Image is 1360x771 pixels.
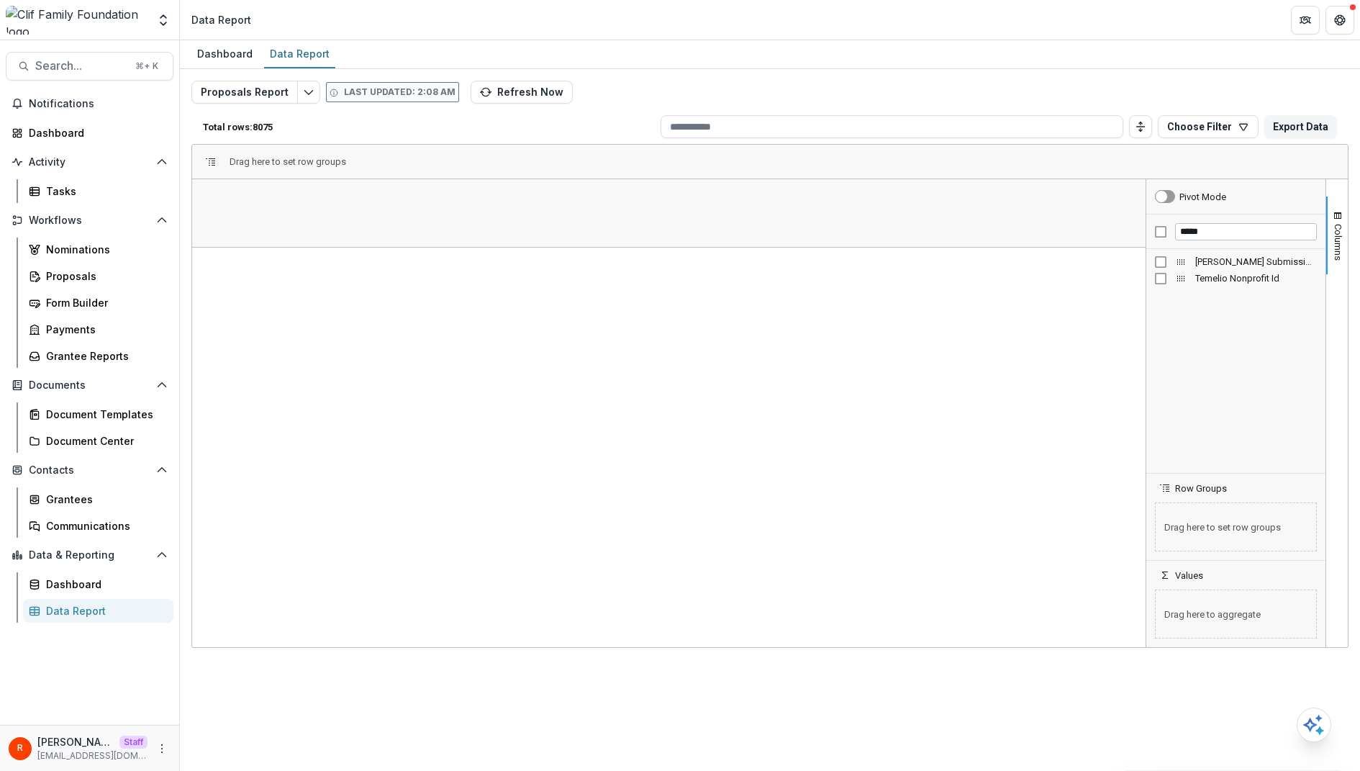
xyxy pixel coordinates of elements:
[1325,6,1354,35] button: Get Help
[191,81,298,104] button: Proposals Report
[1175,223,1317,240] input: Filter Columns Input
[1297,708,1331,742] button: Open AI Assistant
[1158,115,1259,138] button: Choose Filter
[1146,581,1325,647] div: Values
[6,52,173,81] button: Search...
[46,433,162,448] div: Document Center
[471,81,573,104] button: Refresh Now
[1146,270,1325,287] div: Temelio Nonprofit Id Column
[46,407,162,422] div: Document Templates
[1264,115,1337,138] button: Export Data
[29,125,162,140] div: Dashboard
[46,295,162,310] div: Form Builder
[1155,590,1317,639] span: Drag here to aggregate
[6,374,173,397] button: Open Documents
[23,402,173,426] a: Document Templates
[1175,570,1203,581] span: Values
[186,9,257,30] nav: breadcrumb
[29,464,150,477] span: Contacts
[6,92,173,115] button: Notifications
[29,549,150,562] span: Data & Reporting
[23,344,173,368] a: Grantee Reports
[6,121,173,145] a: Dashboard
[1146,494,1325,560] div: Row Groups
[230,156,346,167] div: Row Groups
[344,86,455,99] p: Last updated: 2:08 AM
[6,544,173,567] button: Open Data & Reporting
[203,122,655,132] p: Total rows: 8075
[17,744,23,753] div: Raj
[1195,273,1317,284] span: Temelio Nonprofit Id
[153,740,171,757] button: More
[46,603,162,618] div: Data Report
[23,238,173,261] a: Nominations
[6,150,173,173] button: Open Activity
[23,487,173,511] a: Grantees
[1333,224,1343,261] span: Columns
[1175,483,1227,494] span: Row Groups
[1195,256,1317,267] span: [PERSON_NAME] Submission Id
[35,59,127,73] span: Search...
[23,264,173,288] a: Proposals
[23,514,173,538] a: Communications
[153,6,173,35] button: Open entity switcher
[6,6,148,35] img: Clif Family Foundation logo
[46,269,162,284] div: Proposals
[23,179,173,203] a: Tasks
[29,156,150,168] span: Activity
[1179,191,1226,202] div: Pivot Mode
[191,40,258,68] a: Dashboard
[23,599,173,623] a: Data Report
[23,429,173,453] a: Document Center
[1129,115,1152,138] button: Toggle auto height
[1146,253,1325,287] div: Column List 2 Columns
[264,40,335,68] a: Data Report
[230,156,346,167] span: Drag here to set row groups
[6,209,173,232] button: Open Workflows
[29,215,150,227] span: Workflows
[119,736,148,749] p: Staff
[46,322,162,337] div: Payments
[6,459,173,482] button: Open Contacts
[46,242,162,257] div: Nominations
[1155,502,1317,551] span: Drag here to set row groups
[191,43,258,64] div: Dashboard
[37,734,114,749] p: [PERSON_NAME]
[29,379,150,392] span: Documents
[46,184,162,199] div: Tasks
[1291,6,1320,35] button: Partners
[37,749,148,762] p: [EMAIL_ADDRESS][DOMAIN_NAME]
[46,518,162,533] div: Communications
[132,58,161,74] div: ⌘ + K
[264,43,335,64] div: Data Report
[191,12,251,27] div: Data Report
[23,317,173,341] a: Payments
[29,98,168,110] span: Notifications
[46,348,162,364] div: Grantee Reports
[46,492,162,507] div: Grantees
[23,291,173,315] a: Form Builder
[46,577,162,592] div: Dashboard
[297,81,320,104] button: Edit selected report
[23,572,173,596] a: Dashboard
[1146,253,1325,270] div: Temelio Grant Submission Id Column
